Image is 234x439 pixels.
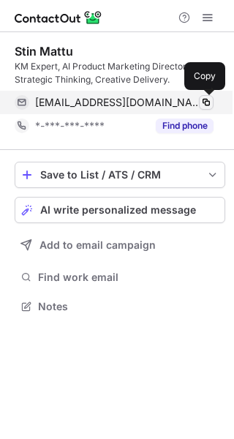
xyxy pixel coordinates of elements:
img: ContactOut v5.3.10 [15,9,102,26]
div: KM Expert, AI Product Marketing Director, Strategic Thinking, Creative Delivery. [15,60,225,86]
span: Find work email [38,271,219,284]
button: Add to email campaign [15,232,225,258]
button: AI write personalized message [15,197,225,223]
span: Add to email campaign [39,239,156,251]
span: [EMAIL_ADDRESS][DOMAIN_NAME] [35,96,203,109]
button: save-profile-one-click [15,162,225,188]
button: Find work email [15,267,225,288]
span: Notes [38,300,219,313]
button: Notes [15,296,225,317]
span: AI write personalized message [40,204,196,216]
div: Stin Mattu [15,44,73,59]
div: Save to List / ATS / CRM [40,169,200,181]
button: Reveal Button [156,119,214,133]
